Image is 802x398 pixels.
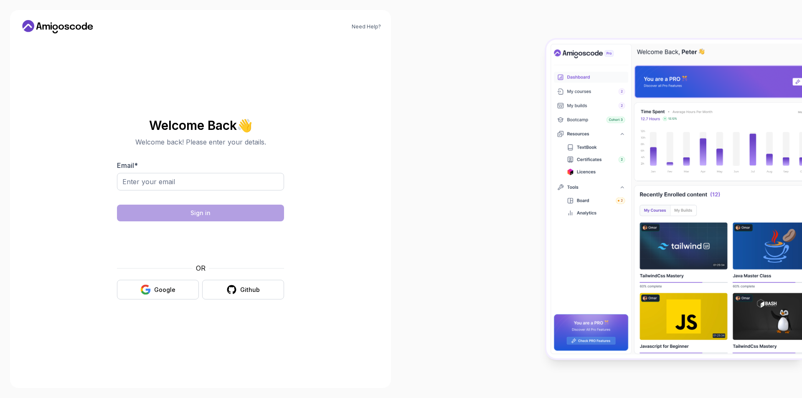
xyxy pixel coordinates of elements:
img: Amigoscode Dashboard [546,40,802,358]
p: Welcome back! Please enter your details. [117,137,284,147]
input: Enter your email [117,173,284,190]
div: Github [240,286,260,294]
button: Github [202,280,284,299]
button: Sign in [117,205,284,221]
label: Email * [117,161,138,170]
button: Google [117,280,199,299]
a: Need Help? [352,23,381,30]
span: 👋 [235,116,255,135]
div: Sign in [190,209,211,217]
h2: Welcome Back [117,119,284,132]
iframe: Widget containing checkbox for hCaptcha security challenge [137,226,264,258]
div: Google [154,286,175,294]
p: OR [196,263,206,273]
a: Home link [20,20,95,33]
